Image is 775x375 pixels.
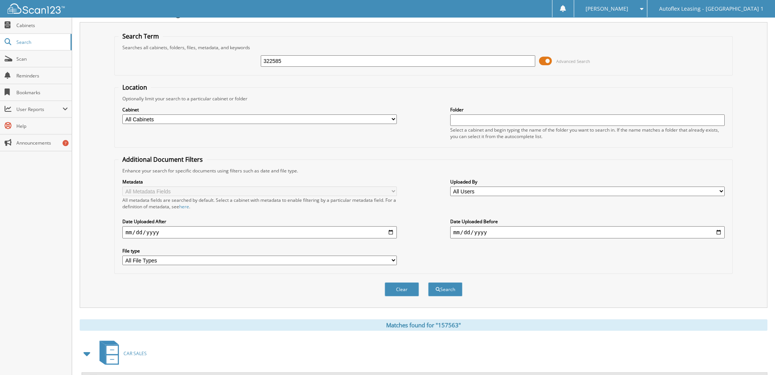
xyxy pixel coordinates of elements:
[119,32,163,40] legend: Search Term
[385,282,419,296] button: Clear
[450,218,725,225] label: Date Uploaded Before
[428,282,462,296] button: Search
[450,179,725,185] label: Uploaded By
[124,350,147,357] span: CAR SALES
[16,72,68,79] span: Reminders
[122,218,397,225] label: Date Uploaded After
[16,140,68,146] span: Announcements
[16,123,68,129] span: Help
[450,226,725,238] input: end
[659,6,764,11] span: Autoflex Leasing - [GEOGRAPHIC_DATA] 1
[122,106,397,113] label: Cabinet
[80,319,767,331] div: Matches found for "157563"
[16,22,68,29] span: Cabinets
[16,39,67,45] span: Search
[179,203,189,210] a: here
[119,167,728,174] div: Enhance your search for specific documents using filters such as date and file type.
[63,140,69,146] div: 7
[16,89,68,96] span: Bookmarks
[122,197,397,210] div: All metadata fields are searched by default. Select a cabinet with metadata to enable filtering b...
[8,3,65,14] img: scan123-logo-white.svg
[450,106,725,113] label: Folder
[122,226,397,238] input: start
[556,58,590,64] span: Advanced Search
[586,6,628,11] span: [PERSON_NAME]
[119,44,728,51] div: Searches all cabinets, folders, files, metadata, and keywords
[119,95,728,102] div: Optionally limit your search to a particular cabinet or folder
[119,155,207,164] legend: Additional Document Filters
[16,56,68,62] span: Scan
[16,106,63,113] span: User Reports
[450,127,725,140] div: Select a cabinet and begin typing the name of the folder you want to search in. If the name match...
[122,179,397,185] label: Metadata
[119,83,151,92] legend: Location
[122,248,397,254] label: File type
[95,338,147,369] a: CAR SALES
